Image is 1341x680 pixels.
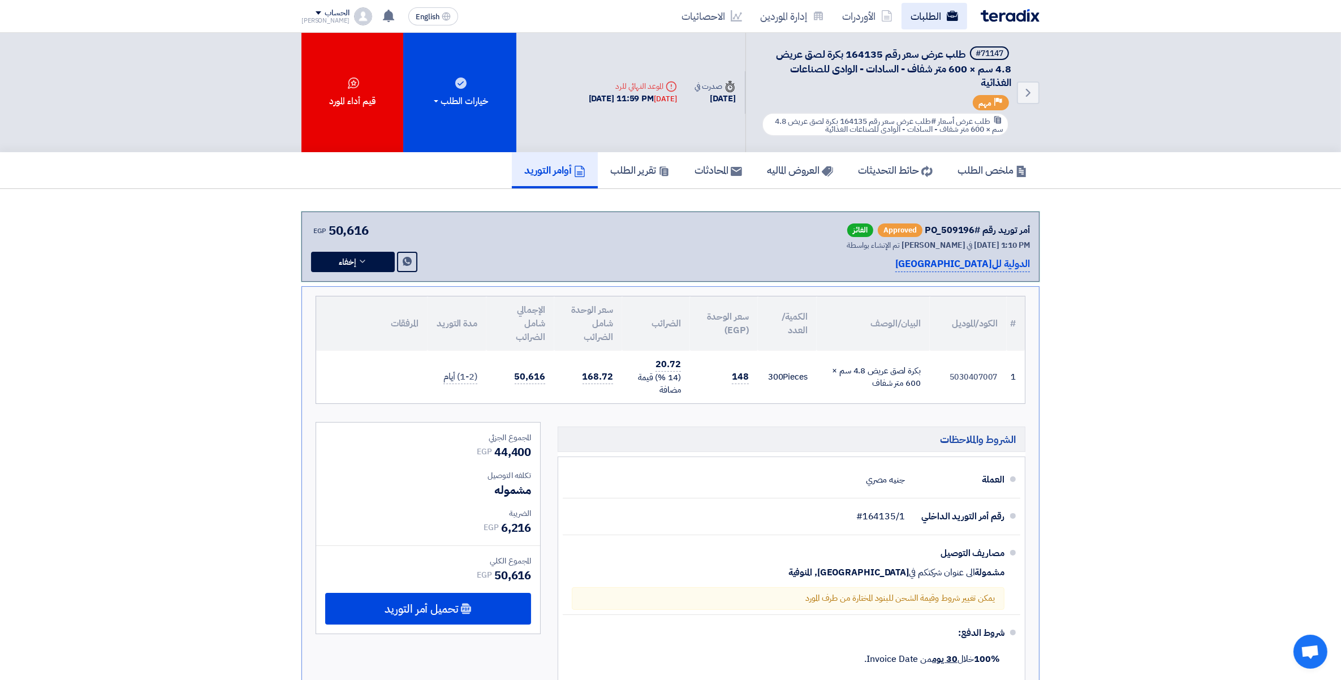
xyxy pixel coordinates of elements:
td: 5030407007 [930,351,1007,403]
div: جنيه مصري [866,469,905,490]
div: الضريبة [325,507,531,519]
td: Pieces [758,351,817,403]
td: 1 [1007,351,1025,403]
button: إخفاء [311,252,395,272]
h5: العروض الماليه [767,163,833,177]
button: English [408,7,458,25]
a: الأوردرات [833,3,902,29]
th: المرفقات [316,296,428,351]
span: #164135/1 [856,511,905,522]
th: # [1007,296,1025,351]
div: [DATE] [654,93,676,105]
span: [DATE] 1:10 PM [974,239,1030,251]
div: (14 %) قيمة مضافة [631,371,681,397]
h5: طلب عرض سعر رقم 164135 بكرة لصق عريض 4.8 سم × 600 متر شفاف - السادات - الوادى للصناعات الغذائية [760,46,1011,89]
h5: ملخص الطلب [958,163,1027,177]
a: أوامر التوريد [512,152,598,188]
a: Open chat [1293,635,1327,669]
div: [DATE] 11:59 PM [589,92,677,105]
div: رقم أمر التوريد الداخلي [914,503,1004,530]
span: 148 [732,370,749,384]
img: Teradix logo [981,9,1040,22]
span: الى عنوان شركتكم في [909,567,975,578]
span: EGP [313,226,326,236]
span: 6,216 [501,519,532,536]
span: [PERSON_NAME] [902,239,965,251]
span: (1-2) أيام [443,370,477,384]
span: English [416,13,439,21]
div: مصاريف التوصيل [914,540,1004,567]
span: طلب عرض سعر رقم 164135 بكرة لصق عريض 4.8 سم × 600 متر شفاف - السادات - الوادى للصناعات الغذائية [776,46,1011,90]
div: تكلفه التوصيل [325,470,531,481]
div: شروط الدفع: [581,619,1004,647]
span: 300 [768,371,783,383]
h5: حائط التحديثات [858,163,933,177]
span: في [967,239,973,251]
th: سعر الوحدة (EGP) [690,296,758,351]
div: المجموع الجزئي [325,432,531,444]
span: مهم [978,98,991,109]
span: Approved [878,223,922,237]
span: [GEOGRAPHIC_DATA], المنوفية [788,567,909,578]
span: تم الإنشاء بواسطة [847,239,900,251]
div: أمر توريد رقم #PO_509196 [925,223,1030,237]
th: البيان/الوصف [817,296,930,351]
h5: أوامر التوريد [524,163,585,177]
button: خيارات الطلب [403,33,516,152]
th: الضرائب [622,296,690,351]
div: [PERSON_NAME] [301,18,350,24]
th: الإجمالي شامل الضرائب [486,296,554,351]
div: العملة [914,466,1004,493]
span: EGP [477,569,492,581]
span: خلال من Invoice Date. [864,652,1000,666]
span: 20.72 [656,358,681,372]
span: 168.72 [583,370,613,384]
span: #طلب عرض سعر رقم 164135 بكرة لصق عريض 4.8 سم × 600 متر شفاف - السادات - الوادى للصناعات الغذائية [775,115,1003,135]
span: 44,400 [494,444,531,460]
div: الموعد النهائي للرد [589,80,677,92]
th: الكمية/العدد [758,296,817,351]
h5: تقرير الطلب [610,163,670,177]
a: حائط التحديثات [846,152,945,188]
span: مشموله [494,481,531,498]
span: 50,616 [515,370,545,384]
th: مدة التوريد [428,296,486,351]
a: ملخص الطلب [945,152,1040,188]
h5: المحادثات [695,163,742,177]
span: 50,616 [494,567,531,584]
div: خيارات الطلب [432,94,488,108]
div: #71147 [976,50,1003,58]
div: المجموع الكلي [325,555,531,567]
span: EGP [477,446,492,458]
a: المحادثات [682,152,754,188]
span: 50,616 [329,221,369,240]
span: مشمولة [975,567,1004,578]
a: العروض الماليه [754,152,846,188]
a: إدارة الموردين [751,3,833,29]
span: الفائز [847,223,873,237]
span: طلب عرض أسعار [938,115,990,127]
div: صدرت في [695,80,736,92]
div: بكرة لصق عريض 4.8 سم × 600 متر شفاف [826,364,921,390]
div: يمكن تغيير شروط وقيمة الشحن للبنود المختارة من طرف المورد [572,587,1004,610]
div: [DATE] [695,92,736,105]
a: الطلبات [902,3,967,29]
u: 30 يوم [932,652,957,666]
h5: الشروط والملاحظات [558,427,1025,452]
img: profile_test.png [354,7,372,25]
span: تحميل أمر التوريد [385,604,458,614]
th: سعر الوحدة شامل الضرائب [554,296,622,351]
a: تقرير الطلب [598,152,682,188]
div: الحساب [325,8,349,18]
a: الاحصائيات [672,3,751,29]
th: الكود/الموديل [930,296,1007,351]
p: الدولية لل[GEOGRAPHIC_DATA] [895,257,1030,272]
span: EGP [484,522,499,533]
strong: 100% [974,652,1000,666]
button: قيم أداء المورد [301,33,403,152]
